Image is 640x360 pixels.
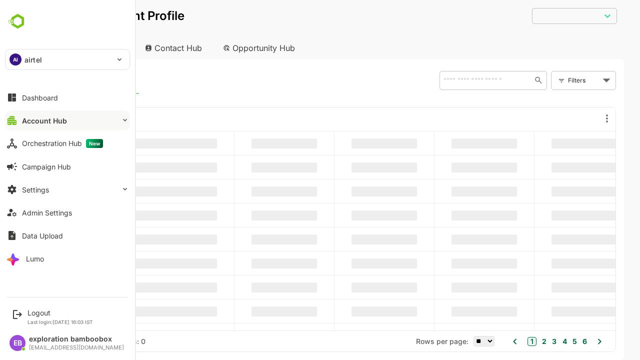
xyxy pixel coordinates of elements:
div: Filters [532,70,581,91]
div: Campaign Hub [22,162,71,171]
button: Campaign Hub [5,156,130,176]
button: Lumo [5,248,130,268]
button: Admin Settings [5,202,130,222]
div: Logout [27,308,93,317]
button: Orchestration HubNew [5,133,130,153]
div: Filters [533,75,565,85]
button: Settings [5,179,130,199]
div: Settings [22,185,49,194]
div: Orchestration Hub [22,139,103,148]
p: Unified Account Profile [16,10,149,22]
div: AIairtel [5,49,129,69]
button: 1 [492,337,501,346]
button: 4 [525,336,532,347]
div: Data Upload [22,231,63,240]
div: ​ [497,7,582,24]
span: Rows per page: [381,337,433,345]
div: Opportunity Hub [180,37,269,59]
button: 5 [535,336,542,347]
img: undefinedjpg [5,12,13,20]
div: Account Hub [22,116,67,125]
div: Dashboard [22,93,58,102]
div: EB [9,335,25,351]
div: AI [9,53,21,65]
div: Lumo [26,254,44,263]
button: 2 [504,336,511,347]
button: Dashboard [5,87,130,107]
div: Contact Hub [102,37,176,59]
button: 6 [545,336,552,347]
p: Last login: [DATE] 16:03 IST [27,319,93,325]
div: Account Hub [16,37,98,59]
button: 3 [514,336,521,347]
div: Total Rows: -- | Rows: 0 [30,337,110,345]
button: Data Upload [5,225,130,245]
span: New [86,139,103,148]
span: Known accounts you’ve identified to target - imported from CRM, Offline upload, or promoted from ... [35,75,92,88]
button: Account Hub [5,110,130,130]
div: exploration bamboobox [29,335,124,343]
div: Admin Settings [22,208,72,217]
p: airtel [24,54,42,65]
div: [EMAIL_ADDRESS][DOMAIN_NAME] [29,344,124,351]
